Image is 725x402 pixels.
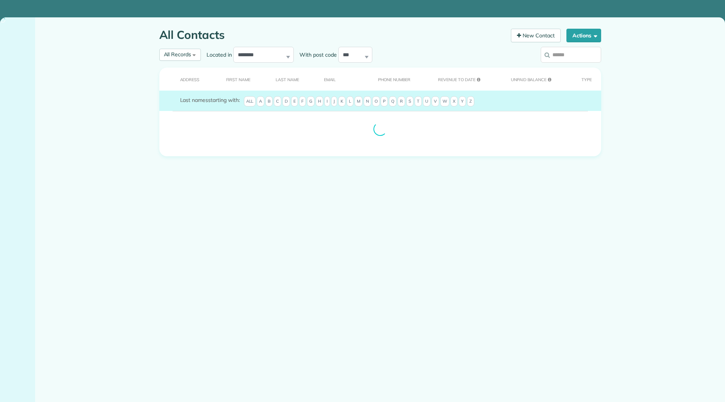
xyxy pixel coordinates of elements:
span: E [291,96,298,107]
span: U [423,96,430,107]
span: All Records [164,51,191,58]
span: W [440,96,449,107]
span: V [432,96,439,107]
th: Type [570,68,601,91]
span: F [299,96,306,107]
span: Last names [180,97,208,103]
label: starting with: [180,96,240,104]
span: Q [389,96,396,107]
span: M [355,96,362,107]
span: D [282,96,290,107]
th: Address [159,68,214,91]
span: K [338,96,346,107]
span: O [372,96,380,107]
span: X [450,96,458,107]
h1: All Contacts [159,29,506,41]
span: P [381,96,388,107]
span: A [257,96,264,107]
th: Unpaid Balance [499,68,570,91]
span: All [244,96,256,107]
span: T [415,96,422,107]
th: Email [312,68,367,91]
span: H [316,96,323,107]
button: Actions [566,29,601,42]
span: S [406,96,413,107]
span: Y [459,96,466,107]
span: L [347,96,353,107]
th: Revenue to Date [426,68,499,91]
label: With post code [294,51,338,59]
span: I [324,96,330,107]
span: C [274,96,281,107]
a: New Contact [511,29,561,42]
label: Located in [201,51,233,59]
th: Phone number [366,68,426,91]
span: G [307,96,315,107]
span: J [331,96,337,107]
span: R [398,96,405,107]
th: First Name [214,68,264,91]
span: N [364,96,371,107]
th: Last Name [264,68,312,91]
span: Z [467,96,474,107]
span: B [265,96,273,107]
